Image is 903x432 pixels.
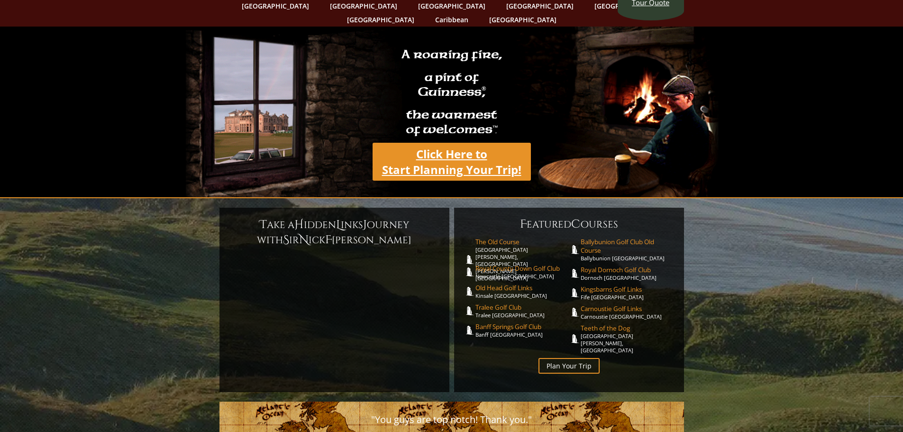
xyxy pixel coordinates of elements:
a: Carnoustie Golf LinksCarnoustie [GEOGRAPHIC_DATA] [581,304,675,320]
span: H [294,217,304,232]
a: Ballybunion Golf Club Old CourseBallybunion [GEOGRAPHIC_DATA] [581,238,675,262]
a: Plan Your Trip [538,358,600,374]
a: Caribbean [430,13,473,27]
a: Royal County Down Golf ClubNewcastle [GEOGRAPHIC_DATA] [475,264,569,280]
span: Ballybunion Golf Club Old Course [581,238,675,255]
span: F [325,232,332,248]
span: Kingsbarns Golf Links [581,285,675,294]
span: Royal County Down Golf Club [475,264,569,273]
span: J [363,217,367,232]
a: Tralee Golf ClubTralee [GEOGRAPHIC_DATA] [475,303,569,319]
span: T [260,217,267,232]
span: Royal Dornoch Golf Club [581,266,675,274]
span: F [520,217,527,232]
h6: ake a idden inks ourney with ir ick [PERSON_NAME] [229,217,440,248]
h6: eatured ourses [464,217,675,232]
span: Tralee Golf Club [475,303,569,312]
span: Old Head Golf Links [475,284,569,292]
p: "You guys are top notch! Thank you." [229,411,675,428]
span: N [299,232,309,248]
span: S [283,232,289,248]
a: Teeth of the Dog[GEOGRAPHIC_DATA][PERSON_NAME], [GEOGRAPHIC_DATA] [581,324,675,354]
span: Banff Springs Golf Club [475,322,569,331]
a: Old Head Golf LinksKinsale [GEOGRAPHIC_DATA] [475,284,569,299]
a: The Old Course[GEOGRAPHIC_DATA][PERSON_NAME], [GEOGRAPHIC_DATA][PERSON_NAME] [GEOGRAPHIC_DATA] [475,238,569,282]
a: Click Here toStart Planning Your Trip! [373,143,531,181]
a: Royal Dornoch Golf ClubDornoch [GEOGRAPHIC_DATA] [581,266,675,281]
a: [GEOGRAPHIC_DATA] [342,13,419,27]
a: Banff Springs Golf ClubBanff [GEOGRAPHIC_DATA] [475,322,569,338]
h2: A roaring fire, a pint of Guinness , the warmest of welcomes™. [395,43,508,143]
span: C [571,217,581,232]
a: [GEOGRAPHIC_DATA] [484,13,561,27]
span: The Old Course [475,238,569,246]
span: L [336,217,341,232]
span: Teeth of the Dog [581,324,675,332]
span: Carnoustie Golf Links [581,304,675,313]
a: Kingsbarns Golf LinksFife [GEOGRAPHIC_DATA] [581,285,675,301]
